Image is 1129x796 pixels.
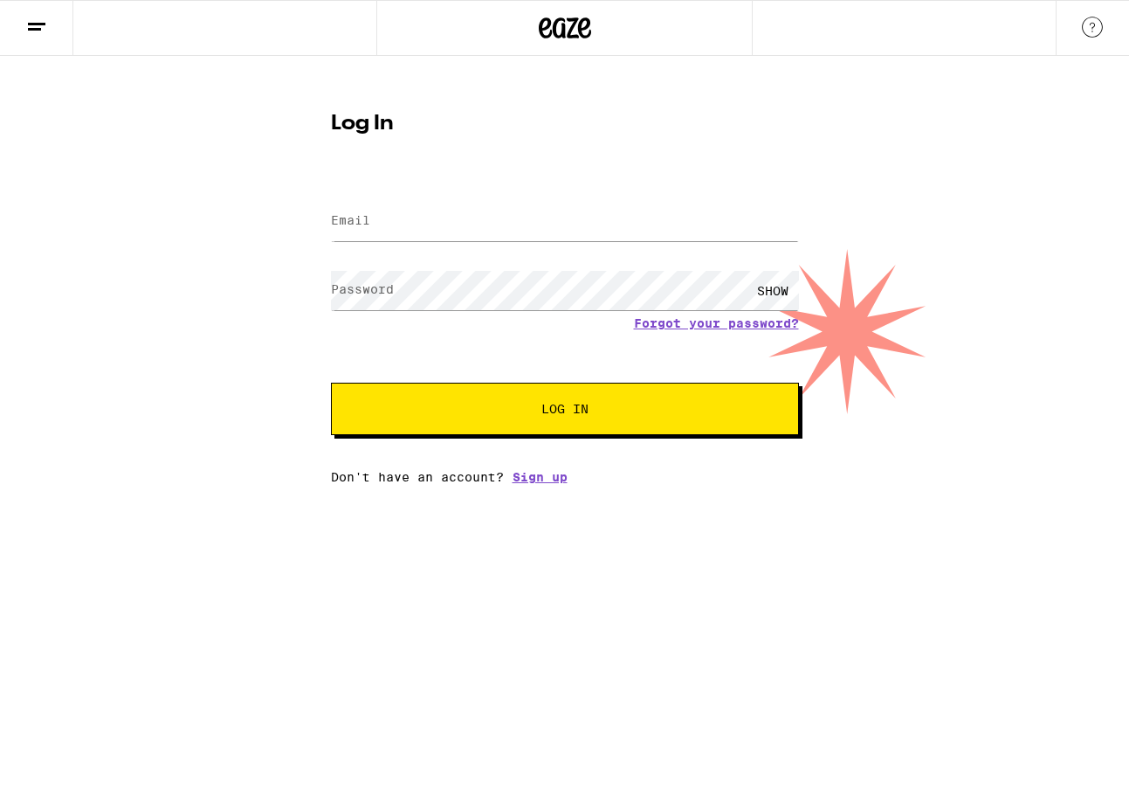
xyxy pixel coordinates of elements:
[634,316,799,330] a: Forgot your password?
[331,383,799,435] button: Log In
[331,282,394,296] label: Password
[747,271,799,310] div: SHOW
[331,114,799,135] h1: Log In
[331,470,799,484] div: Don't have an account?
[541,403,589,415] span: Log In
[513,470,568,484] a: Sign up
[331,202,799,241] input: Email
[331,213,370,227] label: Email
